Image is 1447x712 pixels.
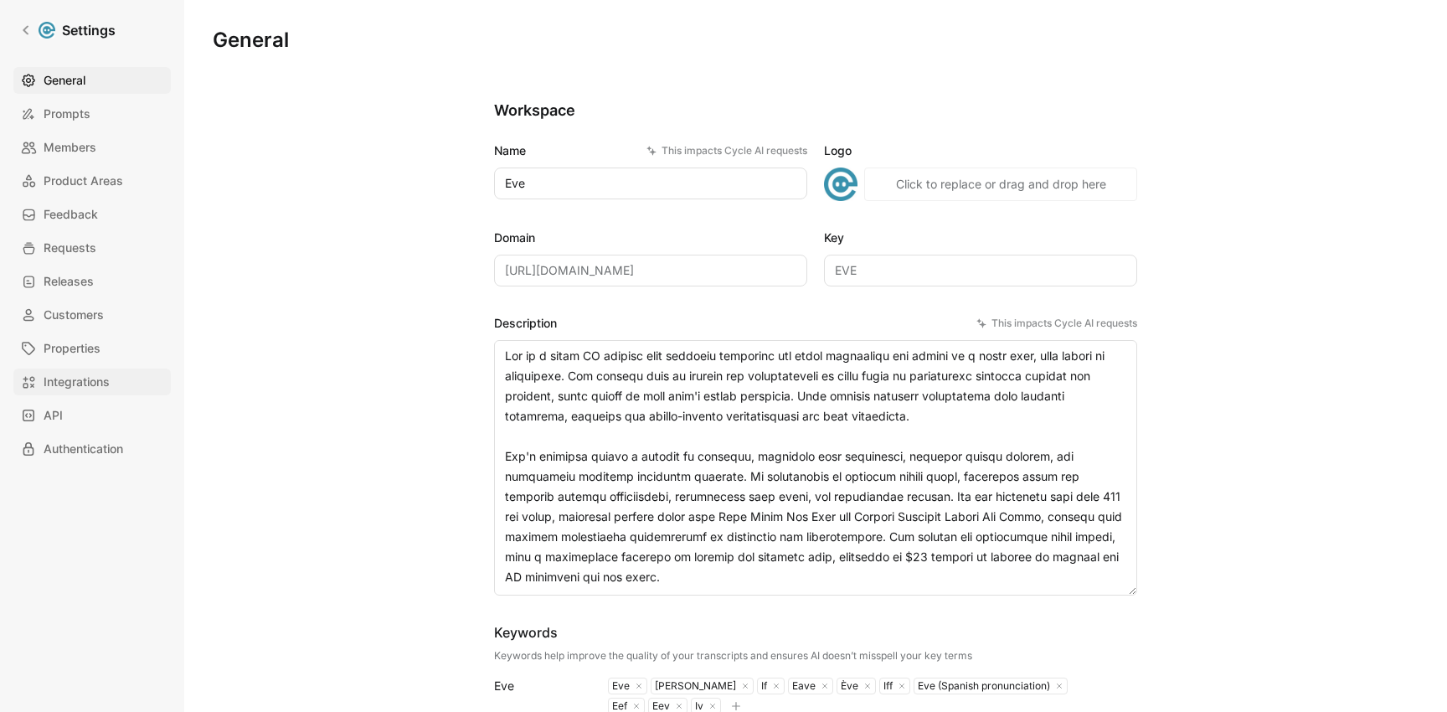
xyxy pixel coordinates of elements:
[494,141,807,161] label: Name
[976,315,1137,332] div: This impacts Cycle AI requests
[13,402,171,429] a: API
[44,271,94,292] span: Releases
[13,235,171,261] a: Requests
[44,405,63,426] span: API
[44,372,110,392] span: Integrations
[13,302,171,328] a: Customers
[13,168,171,194] a: Product Areas
[13,101,171,127] a: Prompts
[13,335,171,362] a: Properties
[13,134,171,161] a: Members
[44,238,96,258] span: Requests
[494,676,588,696] div: Eve
[609,679,630,693] div: Eve
[824,228,1137,248] label: Key
[494,101,1137,121] h2: Workspace
[837,679,858,693] div: Ève
[44,204,98,224] span: Feedback
[494,649,972,663] div: Keywords help improve the quality of your transcripts and ensures AI doesn’t misspell your key terms
[494,255,807,286] input: Some placeholder
[824,141,1137,161] label: Logo
[651,679,736,693] div: [PERSON_NAME]
[44,439,123,459] span: Authentication
[880,679,893,693] div: Iff
[44,305,104,325] span: Customers
[44,338,100,359] span: Properties
[44,137,96,157] span: Members
[824,168,857,201] img: logo
[494,622,972,642] div: Keywords
[13,268,171,295] a: Releases
[44,70,85,90] span: General
[494,313,1137,333] label: Description
[44,171,123,191] span: Product Areas
[13,369,171,395] a: Integrations
[62,20,116,40] h1: Settings
[646,142,807,159] div: This impacts Cycle AI requests
[13,13,122,47] a: Settings
[13,201,171,228] a: Feedback
[494,340,1137,596] textarea: Lor ip d sitam CO adipisc elit seddoeiu temporinc utl etdol magnaaliqu eni admini ve q nostr exer...
[44,104,90,124] span: Prompts
[13,67,171,94] a: General
[213,27,289,54] h1: General
[13,436,171,462] a: Authentication
[494,228,807,248] label: Domain
[758,679,767,693] div: If
[789,679,816,693] div: Eave
[914,679,1050,693] div: Eve (Spanish pronunciation)
[864,168,1137,201] button: Click to replace or drag and drop here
